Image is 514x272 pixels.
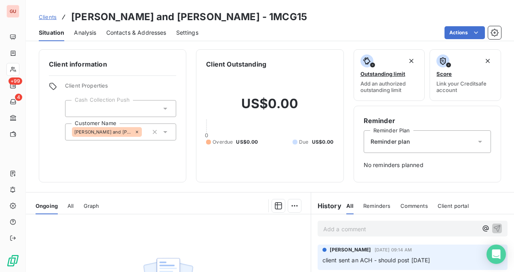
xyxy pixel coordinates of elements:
span: Overdue [213,138,233,146]
span: client sent an ACH - should post [DATE] [322,257,430,264]
span: Contacts & Addresses [106,29,166,37]
span: Client Properties [65,82,176,94]
span: 4 [15,94,22,101]
span: Comments [400,203,428,209]
h6: History [311,201,341,211]
span: [DATE] 09:14 AM [375,247,412,252]
span: Reminder plan [371,138,410,146]
span: Graph [84,203,99,209]
a: Clients [39,13,57,21]
span: [PERSON_NAME] [330,246,371,253]
span: +99 [8,77,22,85]
h6: Reminder [364,116,491,126]
div: Open Intercom Messenger [487,245,506,264]
span: 0 [205,132,208,138]
span: All [67,203,74,209]
button: Outstanding limitAdd an authorized outstanding limit [354,49,425,101]
span: [PERSON_NAME] and [PERSON_NAME] [74,130,133,134]
span: Reminders [363,203,390,209]
span: Analysis [74,29,96,37]
button: Actions [444,26,485,39]
span: Score [436,71,452,77]
span: Link your Creditsafe account [436,80,494,93]
input: Add a tag [142,128,148,136]
img: Logo LeanPay [6,254,19,267]
button: ScoreLink your Creditsafe account [430,49,501,101]
span: Due [299,138,308,146]
h3: [PERSON_NAME] and [PERSON_NAME] - 1MCG15 [71,10,307,24]
input: Add a tag [72,105,78,112]
div: GU [6,5,19,18]
span: US$0.00 [312,138,334,146]
span: No reminders planned [364,161,491,169]
h6: Client Outstanding [206,59,266,69]
span: Ongoing [36,203,58,209]
h6: Client information [49,59,176,69]
span: Add an authorized outstanding limit [360,80,418,93]
span: Situation [39,29,64,37]
span: All [346,203,354,209]
span: Clients [39,14,57,20]
span: US$0.00 [236,138,258,146]
span: Client portal [438,203,469,209]
h2: US$0.00 [206,96,333,120]
span: Outstanding limit [360,71,405,77]
span: Settings [176,29,198,37]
